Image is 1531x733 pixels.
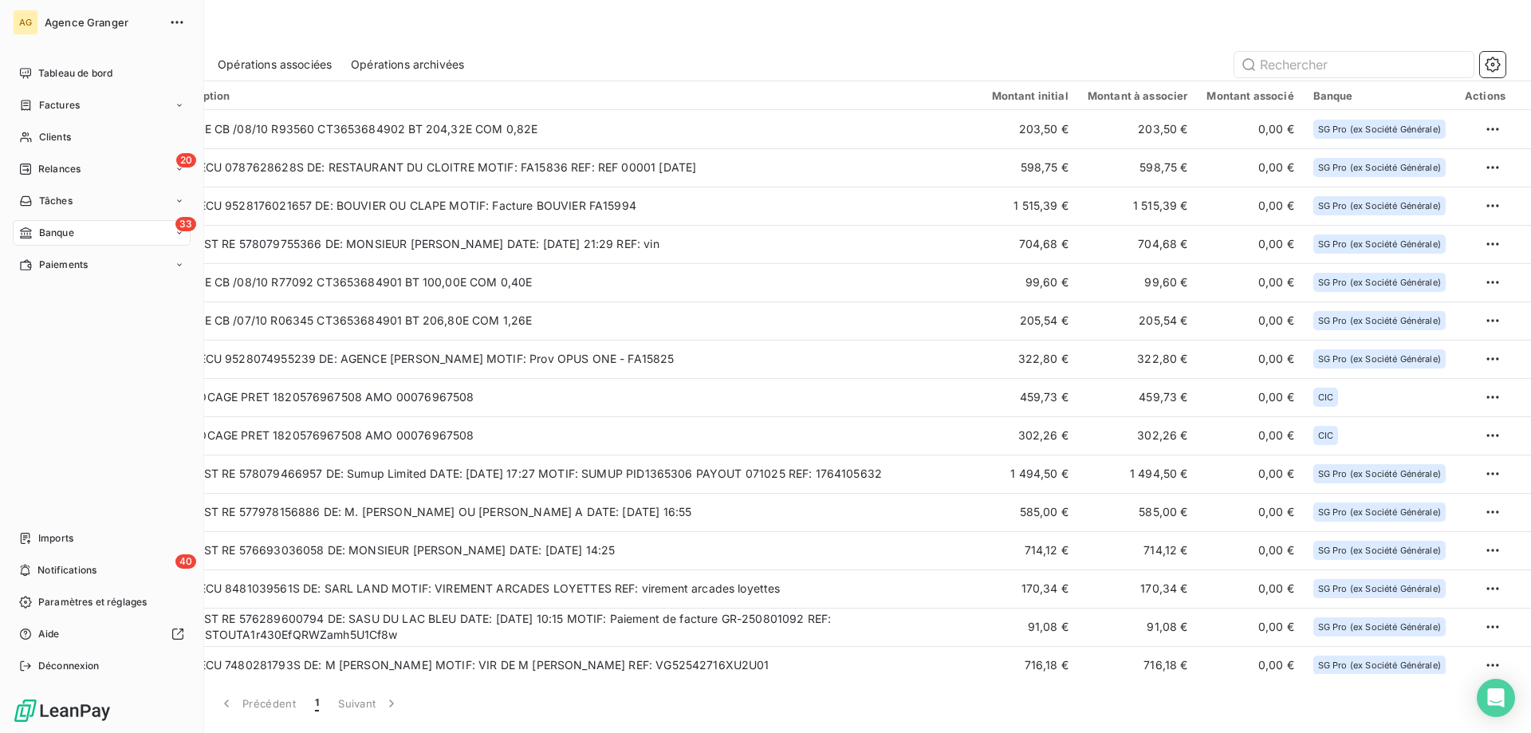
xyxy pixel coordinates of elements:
span: 33 [175,217,196,231]
span: SG Pro (ex Société Générale) [1318,660,1441,670]
td: 0,00 € [1197,110,1303,148]
td: 205,54 € [982,301,1078,340]
span: Clients [39,130,71,144]
td: REMISE CB /08/10 R77092 CT3653684901 BT 100,00E COM 0,40E [160,263,982,301]
td: VIR RECU 9528176021657 DE: BOUVIER OU CLAPE MOTIF: Facture BOUVIER FA15994 [160,187,982,225]
td: VIR INST RE 578079466957 DE: Sumup Limited DATE: [DATE] 17:27 MOTIF: SUMUP PID1365306 PAYOUT 0710... [160,455,982,493]
td: 585,00 € [982,493,1078,531]
td: 0,00 € [1197,455,1303,493]
span: Agence Granger [45,16,159,29]
td: VIR RECU 0787628628S DE: RESTAURANT DU CLOITRE MOTIF: FA15836 REF: REF 00001 [DATE] [160,148,982,187]
span: Tableau de bord [38,66,112,81]
td: 585,00 € [1078,493,1198,531]
td: 0,00 € [1197,225,1303,263]
td: 0,00 € [1197,493,1303,531]
td: 1 494,50 € [1078,455,1198,493]
span: SG Pro (ex Société Générale) [1318,354,1441,364]
td: 99,60 € [1078,263,1198,301]
span: Tâches [39,194,73,208]
td: 0,00 € [1197,148,1303,187]
button: Suivant [329,687,409,720]
span: SG Pro (ex Société Générale) [1318,584,1441,593]
td: 598,75 € [982,148,1078,187]
span: CIC [1318,392,1333,402]
td: 0,00 € [1197,340,1303,378]
span: Imports [38,531,73,546]
div: Actions [1465,89,1505,102]
div: Montant initial [992,89,1069,102]
span: SG Pro (ex Société Générale) [1318,278,1441,287]
div: Montant associé [1206,89,1293,102]
span: SG Pro (ex Société Générale) [1318,546,1441,555]
span: Déconnexion [38,659,100,673]
td: VIR INST RE 576289600794 DE: SASU DU LAC BLEU DATE: [DATE] 10:15 MOTIF: Paiement de facture GR-25... [160,608,982,646]
span: SG Pro (ex Société Générale) [1318,163,1441,172]
a: Aide [13,621,191,647]
span: SG Pro (ex Société Générale) [1318,622,1441,632]
button: Précédent [209,687,305,720]
span: SG Pro (ex Société Générale) [1318,239,1441,249]
td: VIR RECU 7480281793S DE: M [PERSON_NAME] MOTIF: VIR DE M [PERSON_NAME] REF: VG52542716XU2U01 [160,646,982,684]
td: 91,08 € [1078,608,1198,646]
td: 170,34 € [1078,569,1198,608]
td: 205,54 € [1078,301,1198,340]
td: 0,00 € [1197,646,1303,684]
div: Description [170,89,973,102]
td: 0,00 € [1197,608,1303,646]
span: Relances [38,162,81,176]
td: 0,00 € [1197,263,1303,301]
button: 1 [305,687,329,720]
td: 302,26 € [1078,416,1198,455]
span: SG Pro (ex Société Générale) [1318,201,1441,211]
td: 302,26 € [982,416,1078,455]
td: 459,73 € [982,378,1078,416]
td: 0,00 € [1197,416,1303,455]
span: CIC [1318,431,1333,440]
div: AG [13,10,38,35]
td: 322,80 € [982,340,1078,378]
td: 598,75 € [1078,148,1198,187]
td: VIR INST RE 576693036058 DE: MONSIEUR [PERSON_NAME] DATE: [DATE] 14:25 [160,531,982,569]
td: 322,80 € [1078,340,1198,378]
td: 0,00 € [1197,187,1303,225]
td: 714,12 € [1078,531,1198,569]
td: 716,18 € [1078,646,1198,684]
span: Opérations archivées [351,57,464,73]
span: Paiements [39,258,88,272]
td: REMISE CB /07/10 R06345 CT3653684901 BT 206,80E COM 1,26E [160,301,982,340]
div: Montant à associer [1088,89,1188,102]
span: SG Pro (ex Société Générale) [1318,124,1441,134]
span: Banque [39,226,74,240]
input: Rechercher [1234,52,1474,77]
span: Paramètres et réglages [38,595,147,609]
span: SG Pro (ex Société Générale) [1318,316,1441,325]
td: VIR RECU 9528074955239 DE: AGENCE [PERSON_NAME] MOTIF: Prov OPUS ONE - FA15825 [160,340,982,378]
span: Factures [39,98,80,112]
td: 0,00 € [1197,569,1303,608]
td: 704,68 € [982,225,1078,263]
span: SG Pro (ex Société Générale) [1318,469,1441,479]
td: 704,68 € [1078,225,1198,263]
td: 91,08 € [982,608,1078,646]
td: 1 515,39 € [1078,187,1198,225]
span: 1 [315,696,319,711]
td: 0,00 € [1197,378,1303,416]
td: 716,18 € [982,646,1078,684]
td: 0,00 € [1197,301,1303,340]
td: 99,60 € [982,263,1078,301]
div: Banque [1313,89,1446,102]
span: Opérations associées [218,57,332,73]
td: 1 494,50 € [982,455,1078,493]
div: Open Intercom Messenger [1477,679,1515,717]
td: 1 515,39 € [982,187,1078,225]
td: VIR INST RE 577978156886 DE: M. [PERSON_NAME] OU [PERSON_NAME] A DATE: [DATE] 16:55 [160,493,982,531]
span: SG Pro (ex Société Générale) [1318,507,1441,517]
td: 459,73 € [1078,378,1198,416]
td: DEBLOCAGE PRET 1820576967508 AMO 00076967508 [160,416,982,455]
td: 0,00 € [1197,531,1303,569]
span: Notifications [37,563,96,577]
td: REMISE CB /08/10 R93560 CT3653684902 BT 204,32E COM 0,82E [160,110,982,148]
td: 203,50 € [1078,110,1198,148]
td: 203,50 € [982,110,1078,148]
td: 170,34 € [982,569,1078,608]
